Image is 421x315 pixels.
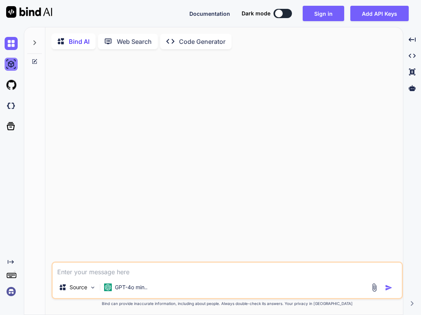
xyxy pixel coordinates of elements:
[117,37,152,46] p: Web Search
[385,284,393,292] img: icon
[5,99,18,112] img: darkCloudIdeIcon
[242,10,270,17] span: Dark mode
[104,283,112,291] img: GPT-4o mini
[90,284,96,291] img: Pick Models
[51,301,403,307] p: Bind can provide inaccurate information, including about people. Always double-check its answers....
[179,37,225,46] p: Code Generator
[189,10,230,17] span: Documentation
[6,6,52,18] img: Bind AI
[303,6,344,21] button: Sign in
[350,6,409,21] button: Add API Keys
[70,283,87,291] p: Source
[5,37,18,50] img: chat
[5,78,18,92] img: githubLight
[115,283,148,291] p: GPT-4o min..
[69,37,90,46] p: Bind AI
[370,283,379,292] img: attachment
[5,58,18,71] img: ai-studio
[5,285,18,298] img: signin
[189,10,230,18] button: Documentation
